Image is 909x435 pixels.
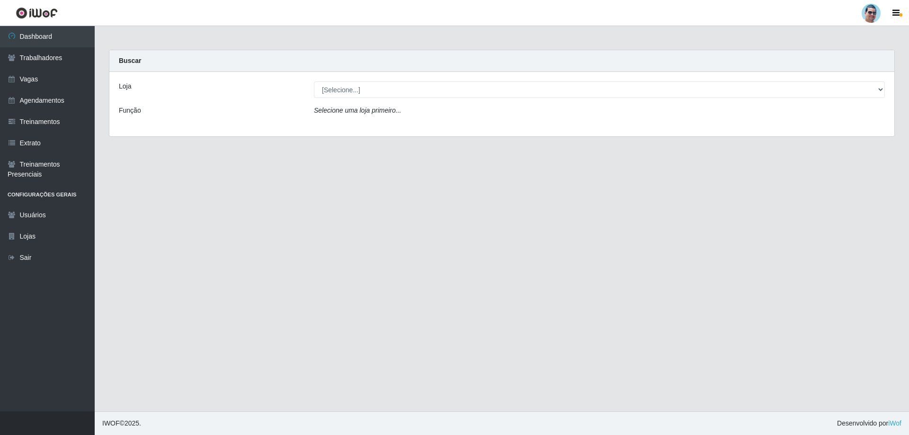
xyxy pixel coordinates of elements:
[102,419,120,427] span: IWOF
[119,57,141,64] strong: Buscar
[102,418,141,428] span: © 2025 .
[888,419,901,427] a: iWof
[16,7,58,19] img: CoreUI Logo
[314,107,401,114] i: Selecione uma loja primeiro...
[119,106,141,115] label: Função
[119,81,131,91] label: Loja
[837,418,901,428] span: Desenvolvido por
